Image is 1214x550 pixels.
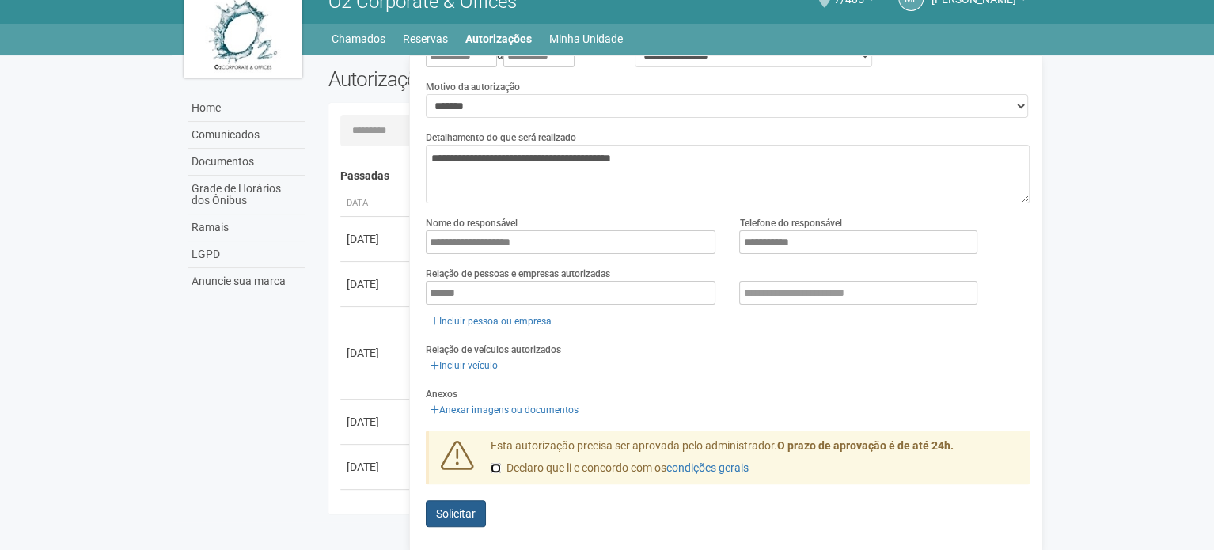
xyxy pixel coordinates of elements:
a: Chamados [332,28,385,50]
strong: O prazo de aprovação é de até 24h. [777,439,954,452]
label: Nome do responsável [426,216,518,230]
a: Grade de Horários dos Ônibus [188,176,305,214]
a: Incluir pessoa ou empresa [426,313,556,330]
div: [DATE] [347,414,405,430]
label: Declaro que li e concordo com os [491,461,749,476]
div: [DATE] [347,459,405,475]
label: Relação de veículos autorizados [426,343,561,357]
h4: Passadas [340,170,1019,182]
div: [DATE] [347,231,405,247]
div: [DATE] [347,345,405,361]
a: Anexar imagens ou documentos [426,401,583,419]
div: Esta autorização precisa ser aprovada pelo administrador. [479,438,1030,484]
label: Detalhamento do que será realizado [426,131,576,145]
label: Telefone do responsável [739,216,841,230]
a: Documentos [188,149,305,176]
a: Incluir veículo [426,357,503,374]
div: [DATE] [347,276,405,292]
th: Data [340,191,412,217]
a: Autorizações [465,28,532,50]
label: Motivo da autorização [426,80,520,94]
label: Relação de pessoas e empresas autorizadas [426,267,610,281]
a: Ramais [188,214,305,241]
a: Anuncie sua marca [188,268,305,294]
span: Solicitar [436,507,476,520]
input: Declaro que li e concordo com oscondições gerais [491,463,501,473]
a: condições gerais [666,461,749,474]
a: Reservas [403,28,448,50]
a: Home [188,95,305,122]
button: Solicitar [426,500,486,527]
label: Anexos [426,387,457,401]
a: Minha Unidade [549,28,623,50]
a: Comunicados [188,122,305,149]
h2: Autorizações [328,67,667,91]
a: LGPD [188,241,305,268]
